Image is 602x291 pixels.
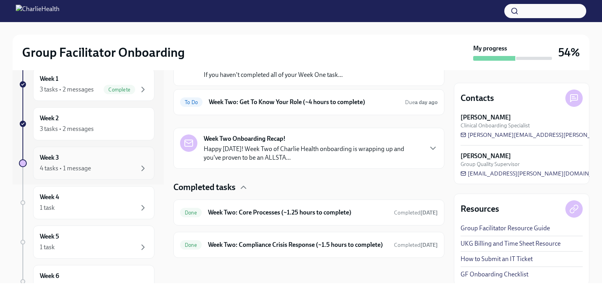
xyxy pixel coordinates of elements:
[461,92,494,104] h4: Contacts
[19,186,154,219] a: Week 41 task
[180,96,438,108] a: To DoWeek Two: Get To Know Your Role (~4 hours to complete)Duea day ago
[40,272,59,280] h6: Week 6
[204,134,286,143] strong: Week Two Onboarding Recap!
[420,242,438,248] strong: [DATE]
[204,145,422,162] p: Happy [DATE]! Week Two of Charlie Health onboarding is wrapping up and you've proven to be an ALL...
[40,282,55,291] div: 1 task
[180,99,203,105] span: To Do
[40,193,59,201] h6: Week 4
[40,125,94,133] div: 3 tasks • 2 messages
[40,232,59,241] h6: Week 5
[40,153,59,162] h6: Week 3
[22,45,185,60] h2: Group Facilitator Onboarding
[461,239,561,248] a: UKG Billing and Time Sheet Resource
[415,99,438,106] strong: a day ago
[19,226,154,259] a: Week 51 task
[209,98,399,106] h6: Week Two: Get To Know Your Role (~4 hours to complete)
[40,114,59,123] h6: Week 2
[16,5,59,17] img: CharlieHealth
[19,147,154,180] a: Week 34 tasks • 1 message
[420,209,438,216] strong: [DATE]
[19,107,154,140] a: Week 23 tasks • 2 messages
[405,99,438,106] span: Due
[208,208,388,217] h6: Week Two: Core Processes (~1.25 hours to complete)
[40,85,94,94] div: 3 tasks • 2 messages
[208,241,388,249] h6: Week Two: Compliance Crisis Response (~1.5 hours to complete)
[180,206,438,219] a: DoneWeek Two: Core Processes (~1.25 hours to complete)Completed[DATE]
[394,241,438,249] span: August 26th, 2025 20:01
[19,68,154,101] a: Week 13 tasks • 2 messagesComplete
[461,152,511,160] strong: [PERSON_NAME]
[473,44,507,53] strong: My progress
[40,203,55,212] div: 1 task
[461,203,499,215] h4: Resources
[461,255,533,263] a: How to Submit an IT Ticket
[394,209,438,216] span: August 26th, 2025 19:40
[461,270,528,279] a: GF Onboarding Checklist
[40,164,91,173] div: 4 tasks • 1 message
[461,224,550,233] a: Group Facilitator Resource Guide
[173,181,444,193] div: Completed tasks
[40,75,58,83] h6: Week 1
[104,87,135,93] span: Complete
[461,160,520,168] span: Group Quality Supervisor
[461,113,511,122] strong: [PERSON_NAME]
[394,242,438,248] span: Completed
[173,181,236,193] h4: Completed tasks
[405,99,438,106] span: September 1st, 2025 09:00
[180,210,202,216] span: Done
[40,243,55,252] div: 1 task
[558,45,580,60] h3: 54%
[180,239,438,251] a: DoneWeek Two: Compliance Crisis Response (~1.5 hours to complete)Completed[DATE]
[180,242,202,248] span: Done
[461,122,530,129] span: Clinical Onboarding Specialist
[204,71,343,79] p: If you haven't completed all of your Week One task...
[394,209,438,216] span: Completed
